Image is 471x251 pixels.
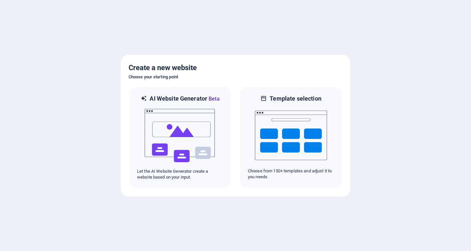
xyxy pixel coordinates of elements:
h5: Create a new website [129,63,342,73]
h6: Template selection [270,95,321,103]
h6: Choose your starting point [129,73,342,81]
div: AI Website GeneratorBetaaiLet the AI Website Generator create a website based on your input. [129,86,232,189]
p: Choose from 150+ templates and adjust it to you needs. [248,168,334,180]
span: Beta [207,96,220,102]
h6: AI Website Generator [150,95,219,103]
div: Template selectionChoose from 150+ templates and adjust it to you needs. [239,86,342,189]
img: ai [144,103,216,168]
p: Let the AI Website Generator create a website based on your input. [137,168,223,180]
